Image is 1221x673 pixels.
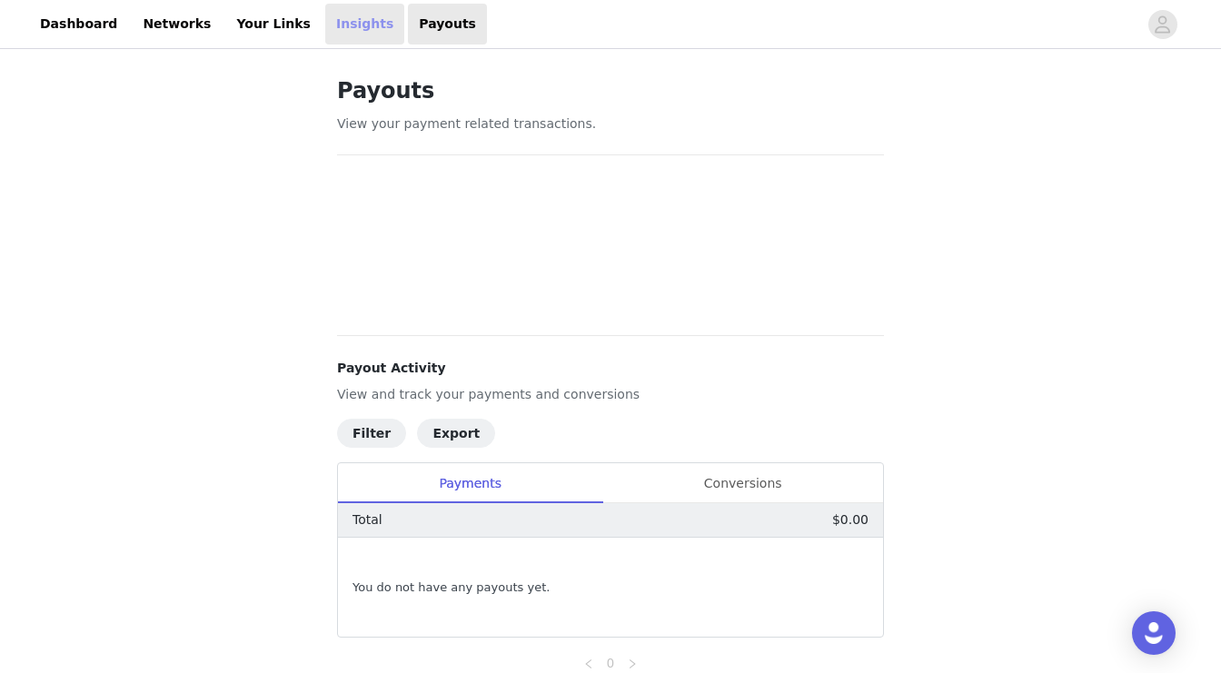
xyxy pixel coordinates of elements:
a: Your Links [225,4,322,45]
i: icon: left [583,658,594,669]
h1: Payouts [337,74,884,107]
a: Dashboard [29,4,128,45]
button: Filter [337,419,406,448]
p: View and track your payments and conversions [337,385,884,404]
i: icon: right [627,658,638,669]
a: Networks [132,4,222,45]
a: Insights [325,4,404,45]
button: Export [417,419,495,448]
p: View your payment related transactions. [337,114,884,134]
div: Open Intercom Messenger [1132,611,1176,655]
p: Total [352,510,382,529]
a: 0 [601,653,620,673]
div: Payments [338,463,602,504]
div: Conversions [602,463,883,504]
a: Payouts [408,4,487,45]
span: You do not have any payouts yet. [352,579,550,597]
p: $0.00 [832,510,869,529]
h4: Payout Activity [337,359,884,378]
div: avatar [1154,10,1171,39]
